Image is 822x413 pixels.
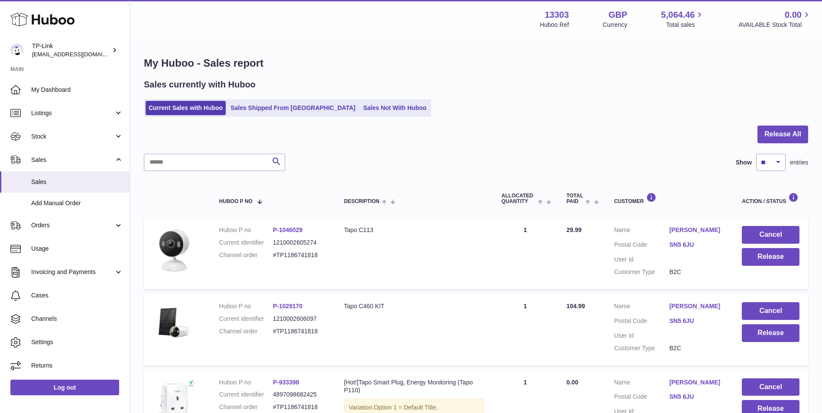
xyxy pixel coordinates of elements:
button: Release [742,248,799,266]
div: Customer [614,193,725,204]
strong: 13303 [545,9,569,21]
strong: GBP [608,9,627,21]
label: Show [736,158,752,167]
dd: B2C [669,268,725,276]
h2: Sales currently with Huboo [144,79,256,90]
span: 29.99 [566,226,582,233]
button: Release [742,324,799,342]
span: [EMAIL_ADDRESS][DOMAIN_NAME] [32,51,127,58]
dd: 1210002605274 [273,239,327,247]
dt: Name [614,226,669,236]
div: [Hot!]Tapo Smart Plug, Energy Monitoring (Tapo P110) [344,378,484,395]
dt: Huboo P no [219,226,273,234]
dt: Current identifier [219,315,273,323]
dt: Current identifier [219,390,273,399]
img: 1748448957.jpg [153,226,196,277]
div: Tapo C113 [344,226,484,234]
span: entries [790,158,808,167]
span: ALLOCATED Quantity [501,193,535,204]
div: Tapo C460 KIT [344,302,484,310]
dt: Current identifier [219,239,273,247]
a: Sales Shipped From [GEOGRAPHIC_DATA] [227,101,358,115]
span: 0.00 [566,379,578,386]
span: Usage [31,245,123,253]
dd: 1210002606097 [273,315,327,323]
a: SN5 6JU [669,317,725,325]
span: 104.99 [566,303,585,310]
a: P-1029170 [273,303,303,310]
dt: Channel order [219,403,273,411]
span: Total sales [666,21,705,29]
span: Description [344,199,380,204]
a: 5,064.46 Total sales [661,9,705,29]
span: My Dashboard [31,86,123,94]
span: Sales [31,156,114,164]
dd: #TP1186741818 [273,403,327,411]
img: internalAdmin-13303@internal.huboo.com [10,44,23,57]
span: Add Manual Order [31,199,123,207]
dd: 4897098682425 [273,390,327,399]
span: Returns [31,361,123,370]
dd: B2C [669,344,725,352]
span: Option 1 = Default Title; [374,404,438,411]
a: 0.00 AVAILABLE Stock Total [738,9,812,29]
img: 133031744300089.jpg [153,302,196,341]
dt: Postal Code [614,393,669,403]
dd: #TP1186741818 [273,251,327,259]
td: 1 [493,217,558,289]
span: Stock [31,132,114,141]
dt: Customer Type [614,344,669,352]
dt: Channel order [219,327,273,336]
dt: Huboo P no [219,302,273,310]
dt: User Id [614,332,669,340]
span: Huboo P no [219,199,253,204]
button: Cancel [742,226,799,244]
dt: Name [614,378,669,389]
a: SN5 6JU [669,393,725,401]
span: AVAILABLE Stock Total [738,21,812,29]
a: Sales Not With Huboo [360,101,429,115]
a: Current Sales with Huboo [146,101,226,115]
span: Total paid [566,193,583,204]
div: Huboo Ref [540,21,569,29]
a: Log out [10,380,119,395]
button: Release All [757,126,808,143]
dt: Name [614,302,669,313]
a: [PERSON_NAME] [669,226,725,234]
td: 1 [493,294,558,365]
button: Cancel [742,378,799,396]
dt: Postal Code [614,241,669,251]
h1: My Huboo - Sales report [144,56,808,70]
span: Channels [31,315,123,323]
dt: Channel order [219,251,273,259]
span: Sales [31,178,123,186]
span: 5,064.46 [661,9,695,21]
div: Currency [603,21,627,29]
dt: User Id [614,255,669,264]
a: SN5 6JU [669,241,725,249]
a: P-1046029 [273,226,303,233]
dt: Postal Code [614,317,669,327]
button: Cancel [742,302,799,320]
div: TP-Link [32,42,110,58]
a: P-933398 [273,379,299,386]
span: Cases [31,291,123,300]
span: Orders [31,221,114,229]
span: Settings [31,338,123,346]
span: Listings [31,109,114,117]
dd: #TP1186741818 [273,327,327,336]
dt: Huboo P no [219,378,273,387]
span: Invoicing and Payments [31,268,114,276]
a: [PERSON_NAME] [669,302,725,310]
dt: Customer Type [614,268,669,276]
span: 0.00 [785,9,802,21]
a: [PERSON_NAME] [669,378,725,387]
div: Action / Status [742,193,799,204]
